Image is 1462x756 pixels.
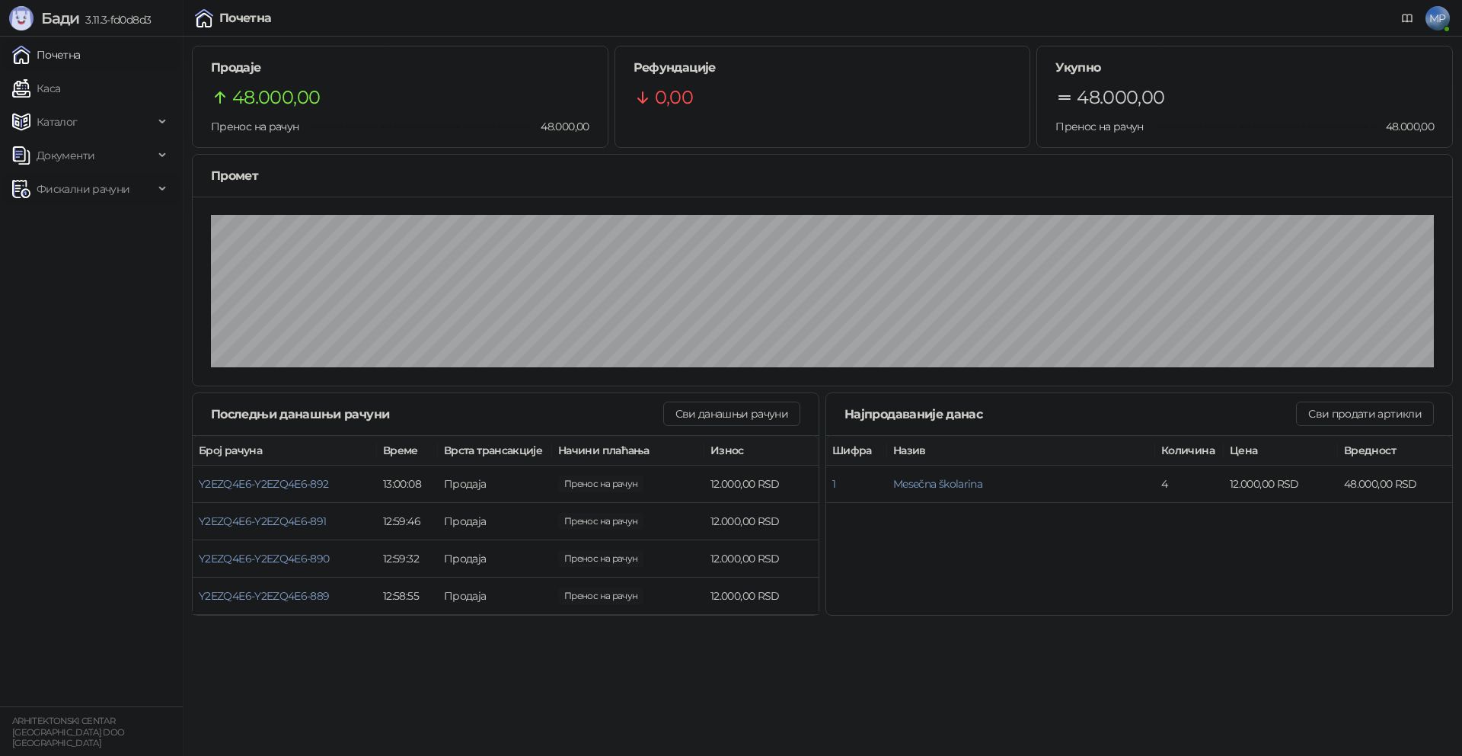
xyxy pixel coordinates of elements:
td: 13:00:08 [377,466,438,503]
th: Назив [887,436,1155,466]
td: 12.000,00 RSD [1224,466,1338,503]
th: Врста трансакције [438,436,552,466]
small: ARHITEKTONSKI CENTAR [GEOGRAPHIC_DATA] DOO [GEOGRAPHIC_DATA] [12,716,125,748]
span: Пренос на рачун [211,120,298,133]
th: Количина [1155,436,1224,466]
span: MP [1425,6,1450,30]
td: 4 [1155,466,1224,503]
th: Начини плаћања [552,436,704,466]
span: 48.000,00 [1077,83,1164,112]
td: 12.000,00 RSD [704,466,819,503]
td: 12:59:46 [377,503,438,540]
span: Фискални рачуни [37,174,129,204]
td: 12:59:32 [377,540,438,578]
button: Y2EZQ4E6-Y2EZQ4E6-892 [199,477,329,491]
h5: Продаје [211,59,589,77]
span: 12.000,00 [558,550,643,567]
div: Најпродаваније данас [844,405,1296,424]
span: Документи [37,140,94,171]
img: Logo [9,6,34,30]
span: 12.000,00 [558,476,643,492]
button: Y2EZQ4E6-Y2EZQ4E6-890 [199,552,330,565]
th: Број рачуна [193,436,377,466]
div: Промет [211,166,1434,185]
span: 48.000,00 [1375,118,1434,135]
button: 1 [832,477,835,491]
td: 12:58:55 [377,578,438,615]
th: Цена [1224,436,1338,466]
td: Продаја [438,540,552,578]
td: 12.000,00 RSD [704,540,819,578]
td: Продаја [438,466,552,503]
span: 48.000,00 [530,118,589,135]
button: Сви продати артикли [1296,402,1434,426]
th: Шифра [826,436,887,466]
span: 0,00 [655,83,693,112]
h5: Укупно [1055,59,1434,77]
th: Време [377,436,438,466]
div: Почетна [219,12,272,24]
span: 12.000,00 [558,588,643,604]
h5: Рефундације [634,59,1012,77]
span: Каталог [37,107,78,137]
td: Продаја [438,503,552,540]
div: Последњи данашњи рачуни [211,405,663,424]
button: Y2EZQ4E6-Y2EZQ4E6-891 [199,514,327,528]
span: 48.000,00 [232,83,320,112]
button: Y2EZQ4E6-Y2EZQ4E6-889 [199,589,330,603]
span: 12.000,00 [558,513,643,530]
a: Почетна [12,40,81,70]
span: Бади [41,9,79,27]
span: 3.11.3-fd0d8d3 [79,13,151,27]
span: Пренос на рачун [1055,120,1143,133]
button: Mesečna školarina [893,477,982,491]
a: Каса [12,73,60,104]
td: 12.000,00 RSD [704,578,819,615]
th: Вредност [1338,436,1452,466]
th: Износ [704,436,819,466]
td: Продаја [438,578,552,615]
a: Документација [1395,6,1419,30]
td: 48.000,00 RSD [1338,466,1452,503]
td: 12.000,00 RSD [704,503,819,540]
button: Сви данашњи рачуни [663,402,800,426]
